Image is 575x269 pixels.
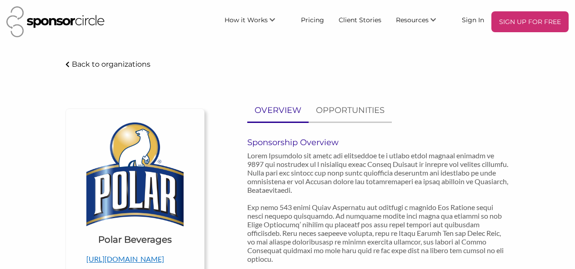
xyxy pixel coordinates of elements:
a: Client Stories [331,11,389,28]
img: Logo [86,122,183,226]
p: SIGN UP FOR FREE [495,15,565,29]
span: Resources [396,16,429,24]
li: How it Works [217,11,294,32]
p: OVERVIEW [255,104,301,117]
p: OPPORTUNITIES [316,104,385,117]
p: Back to organizations [72,60,150,68]
li: Resources [389,11,455,32]
img: Sponsor Circle Logo [6,6,105,37]
h1: Polar Beverages [98,233,172,246]
span: How it Works [225,16,268,24]
a: Sign In [455,11,491,28]
h6: Sponsorship Overview [247,137,510,147]
p: [URL][DOMAIN_NAME] [86,253,183,265]
a: Pricing [294,11,331,28]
